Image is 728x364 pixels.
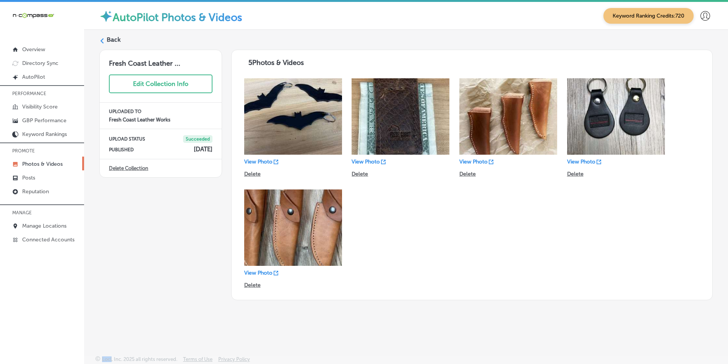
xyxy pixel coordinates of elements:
a: View Photo [459,159,493,165]
img: Collection thumbnail [244,78,342,155]
p: Reputation [22,188,49,195]
p: Connected Accounts [22,236,75,243]
label: Back [107,36,121,44]
img: 660ab0bf-5cc7-4cb8-ba1c-48b5ae0f18e60NCTV_CLogo_TV_Black_-500x88.png [12,12,54,19]
p: View Photo [567,159,595,165]
p: Delete [244,282,261,288]
h4: [DATE] [194,146,212,153]
p: Visibility Score [22,104,58,110]
span: 5 Photos & Videos [248,58,304,67]
p: Delete [459,171,476,177]
p: PUBLISHED [109,147,134,152]
p: View Photo [244,159,272,165]
span: Succeeded [183,135,212,143]
p: View Photo [244,270,272,276]
p: View Photo [352,159,380,165]
p: Manage Locations [22,223,66,229]
a: View Photo [352,159,386,165]
span: Keyword Ranking Credits: 720 [603,8,694,24]
p: Delete [244,171,261,177]
p: Photos & Videos [22,161,63,167]
a: View Photo [567,159,601,165]
p: GBP Performance [22,117,66,124]
label: AutoPilot Photos & Videos [113,11,242,24]
p: Directory Sync [22,60,58,66]
h3: Fresh Coast Leather ... [100,50,222,68]
p: UPLOADED TO [109,109,212,114]
p: Posts [22,175,35,181]
p: Delete [352,171,368,177]
p: Keyword Rankings [22,131,67,138]
img: Collection thumbnail [352,78,449,155]
p: View Photo [459,159,488,165]
a: View Photo [244,159,278,165]
img: Collection thumbnail [244,189,342,266]
a: View Photo [244,270,278,276]
p: Overview [22,46,45,53]
a: Delete Collection [109,165,148,171]
p: AutoPilot [22,74,45,80]
button: Edit Collection Info [109,74,212,93]
p: UPLOAD STATUS [109,136,145,142]
p: Delete [567,171,584,177]
img: Collection thumbnail [567,78,665,155]
p: Locl, Inc. 2025 all rights reserved. [102,356,177,362]
img: Collection thumbnail [459,78,557,155]
h4: Fresh Coast Leather Works [109,117,212,123]
img: autopilot-icon [99,10,113,23]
